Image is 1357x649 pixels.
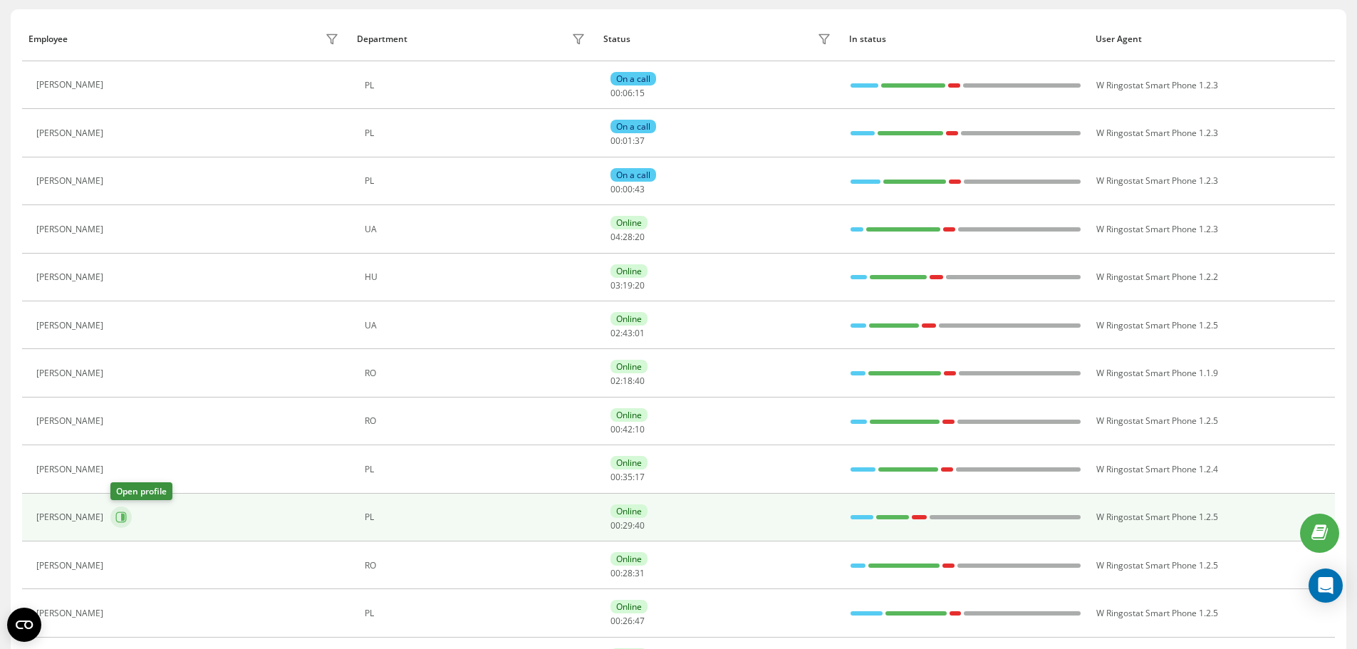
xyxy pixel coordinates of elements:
span: 15 [635,87,645,99]
span: 26 [623,615,633,627]
div: [PERSON_NAME] [36,416,107,426]
div: Online [610,600,648,613]
span: 42 [623,423,633,435]
span: W Ringostat Smart Phone 1.2.5 [1096,607,1218,619]
span: W Ringostat Smart Phone 1.2.3 [1096,79,1218,91]
div: [PERSON_NAME] [36,176,107,186]
div: Employee [28,34,68,44]
div: On a call [610,120,656,133]
div: [PERSON_NAME] [36,368,107,378]
div: RO [365,368,589,378]
div: : : [610,521,645,531]
span: 00 [610,423,620,435]
div: : : [610,328,645,338]
div: : : [610,281,645,291]
span: 01 [635,327,645,339]
div: [PERSON_NAME] [36,128,107,138]
div: Online [610,408,648,422]
div: : : [610,568,645,578]
div: [PERSON_NAME] [36,512,107,522]
span: W Ringostat Smart Phone 1.2.2 [1096,271,1218,283]
div: PL [365,512,589,522]
div: : : [610,472,645,482]
span: 00 [610,87,620,99]
span: 03 [610,279,620,291]
div: Online [610,552,648,566]
span: 47 [635,615,645,627]
div: UA [365,321,589,331]
span: 31 [635,567,645,579]
div: : : [610,88,645,98]
div: PL [365,176,589,186]
span: 43 [623,327,633,339]
span: 00 [610,183,620,195]
div: RO [365,416,589,426]
span: 40 [635,519,645,531]
span: 04 [610,231,620,243]
div: : : [610,185,645,194]
div: : : [610,136,645,146]
span: 02 [610,327,620,339]
span: 17 [635,471,645,483]
span: 00 [623,183,633,195]
div: PL [365,81,589,90]
span: W Ringostat Smart Phone 1.1.9 [1096,367,1218,379]
div: Online [610,264,648,278]
span: 02 [610,375,620,387]
span: 00 [610,615,620,627]
div: PL [365,608,589,618]
div: RO [365,561,589,571]
span: W Ringostat Smart Phone 1.2.4 [1096,463,1218,475]
span: 18 [623,375,633,387]
div: Open profile [110,482,172,500]
span: 28 [623,231,633,243]
span: W Ringostat Smart Phone 1.2.5 [1096,511,1218,523]
div: Online [610,360,648,373]
div: [PERSON_NAME] [36,464,107,474]
div: Online [610,312,648,326]
div: HU [365,272,589,282]
div: PL [365,128,589,138]
div: [PERSON_NAME] [36,321,107,331]
div: : : [610,616,645,626]
span: 00 [610,567,620,579]
div: [PERSON_NAME] [36,272,107,282]
div: PL [365,464,589,474]
div: On a call [610,168,656,182]
span: W Ringostat Smart Phone 1.2.5 [1096,319,1218,331]
div: UA [365,224,589,234]
div: [PERSON_NAME] [36,608,107,618]
div: Online [610,456,648,469]
span: 29 [623,519,633,531]
span: W Ringostat Smart Phone 1.2.3 [1096,127,1218,139]
span: W Ringostat Smart Phone 1.2.5 [1096,559,1218,571]
div: User Agent [1096,34,1329,44]
span: 00 [610,519,620,531]
div: [PERSON_NAME] [36,224,107,234]
div: [PERSON_NAME] [36,561,107,571]
span: 40 [635,375,645,387]
span: 20 [635,231,645,243]
div: : : [610,232,645,242]
span: 28 [623,567,633,579]
span: W Ringostat Smart Phone 1.2.3 [1096,223,1218,235]
div: [PERSON_NAME] [36,80,107,90]
span: 35 [623,471,633,483]
span: 06 [623,87,633,99]
span: 01 [623,135,633,147]
span: W Ringostat Smart Phone 1.2.3 [1096,175,1218,187]
div: Open Intercom Messenger [1309,568,1343,603]
div: On a call [610,72,656,85]
span: 19 [623,279,633,291]
div: Department [357,34,407,44]
span: 43 [635,183,645,195]
div: Online [610,504,648,518]
button: Open CMP widget [7,608,41,642]
span: 00 [610,471,620,483]
span: W Ringostat Smart Phone 1.2.5 [1096,415,1218,427]
div: : : [610,425,645,435]
div: In status [849,34,1082,44]
span: 37 [635,135,645,147]
span: 10 [635,423,645,435]
div: : : [610,376,645,386]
